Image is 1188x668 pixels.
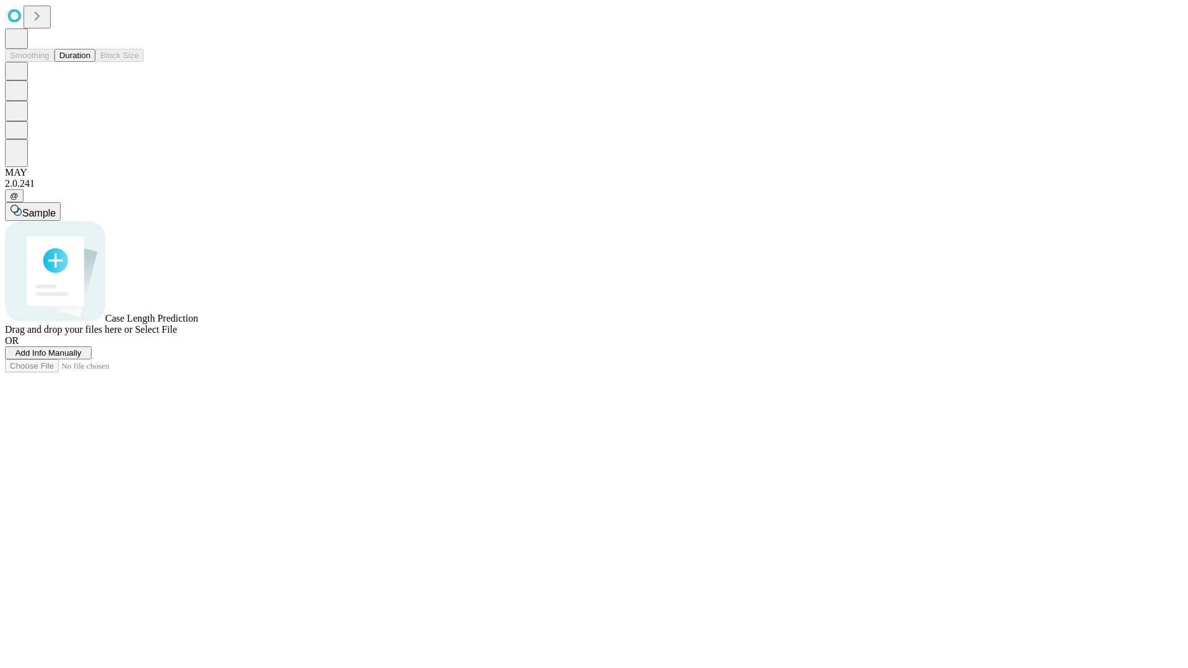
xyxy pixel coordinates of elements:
[5,49,54,62] button: Smoothing
[5,202,61,221] button: Sample
[15,348,82,358] span: Add Info Manually
[5,189,24,202] button: @
[10,191,19,200] span: @
[5,178,1183,189] div: 2.0.241
[105,313,198,323] span: Case Length Prediction
[135,324,177,335] span: Select File
[22,208,56,218] span: Sample
[5,346,92,359] button: Add Info Manually
[54,49,95,62] button: Duration
[5,167,1183,178] div: MAY
[95,49,144,62] button: Block Size
[5,335,19,346] span: OR
[5,324,132,335] span: Drag and drop your files here or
